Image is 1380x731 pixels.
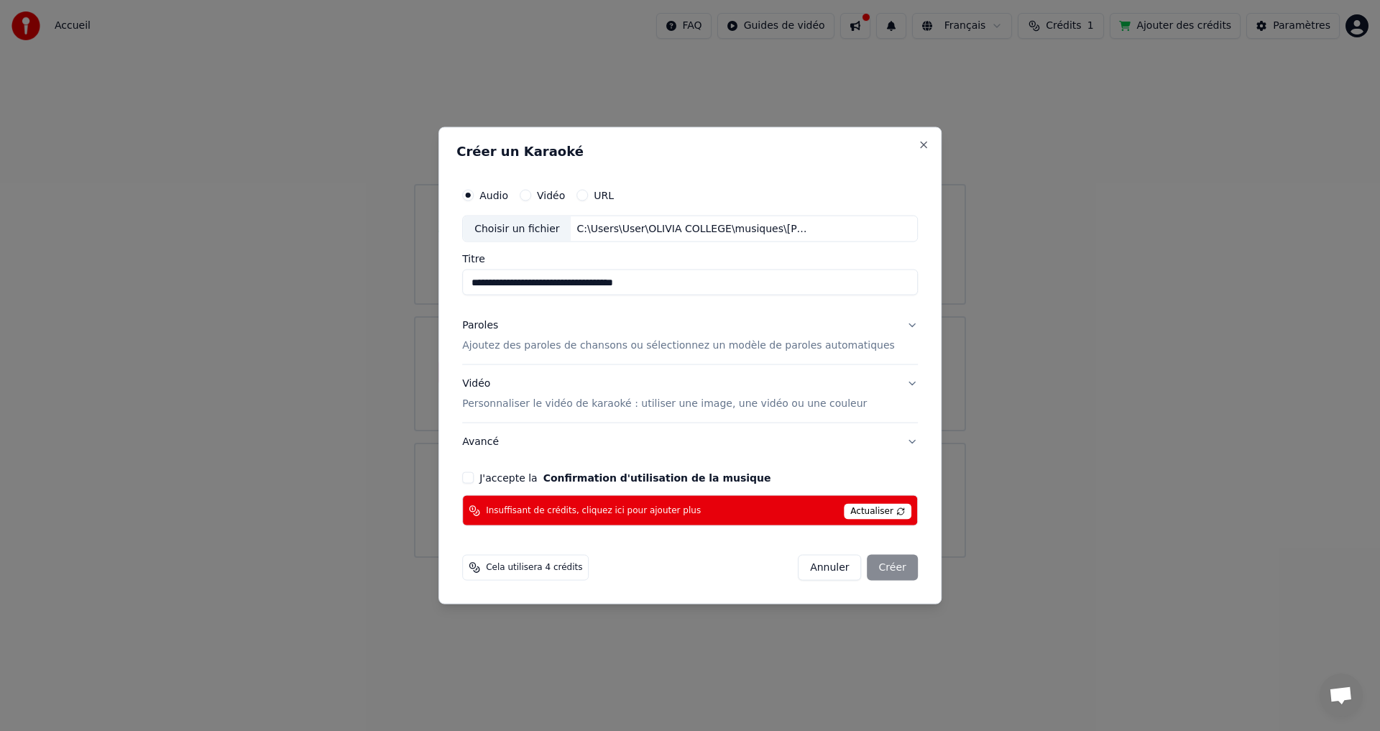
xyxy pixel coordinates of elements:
div: C:\Users\User\OLIVIA COLLEGE\musiques\[PERSON_NAME] - Les Champs-Elysées (Audio).mp3 [571,221,816,236]
button: Annuler [798,555,861,581]
button: Avancé [462,423,918,461]
label: Vidéo [537,190,565,200]
button: ParolesAjoutez des paroles de chansons ou sélectionnez un modèle de paroles automatiques [462,307,918,364]
p: Personnaliser le vidéo de karaoké : utiliser une image, une vidéo ou une couleur [462,397,867,411]
p: Ajoutez des paroles de chansons ou sélectionnez un modèle de paroles automatiques [462,339,895,353]
h2: Créer un Karaoké [456,144,924,157]
div: Choisir un fichier [463,216,571,242]
label: URL [594,190,614,200]
button: VidéoPersonnaliser le vidéo de karaoké : utiliser une image, une vidéo ou une couleur [462,365,918,423]
button: J'accepte la [543,473,771,483]
div: Paroles [462,318,498,333]
span: Cela utilisera 4 crédits [486,562,582,574]
span: Insuffisant de crédits, cliquez ici pour ajouter plus [486,505,701,516]
label: J'accepte la [479,473,770,483]
div: Vidéo [462,377,867,411]
label: Audio [479,190,508,200]
label: Titre [462,254,918,264]
span: Actualiser [844,504,911,520]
